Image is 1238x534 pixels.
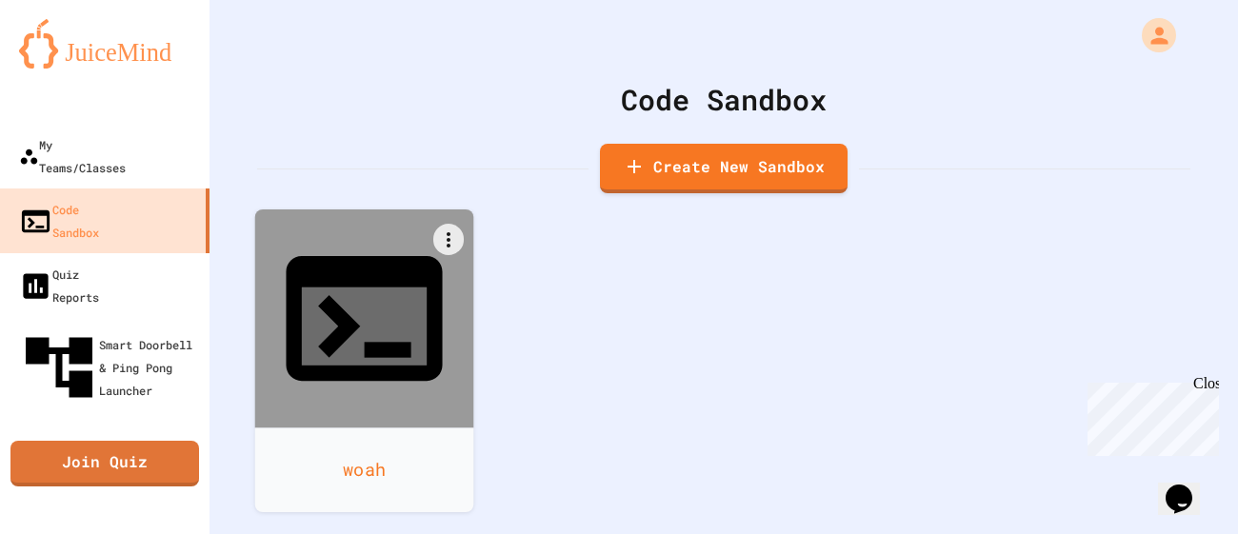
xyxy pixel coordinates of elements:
[1122,13,1181,57] div: My Account
[19,19,190,69] img: logo-orange.svg
[255,209,474,512] a: woah
[255,427,474,512] div: woah
[19,263,99,308] div: Quiz Reports
[8,8,131,121] div: Chat with us now!Close
[19,198,99,244] div: Code Sandbox
[10,441,199,486] a: Join Quiz
[600,144,848,193] a: Create New Sandbox
[1080,375,1219,456] iframe: chat widget
[19,327,202,407] div: Smart Doorbell & Ping Pong Launcher
[257,78,1190,121] div: Code Sandbox
[19,133,126,179] div: My Teams/Classes
[1158,458,1219,515] iframe: chat widget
